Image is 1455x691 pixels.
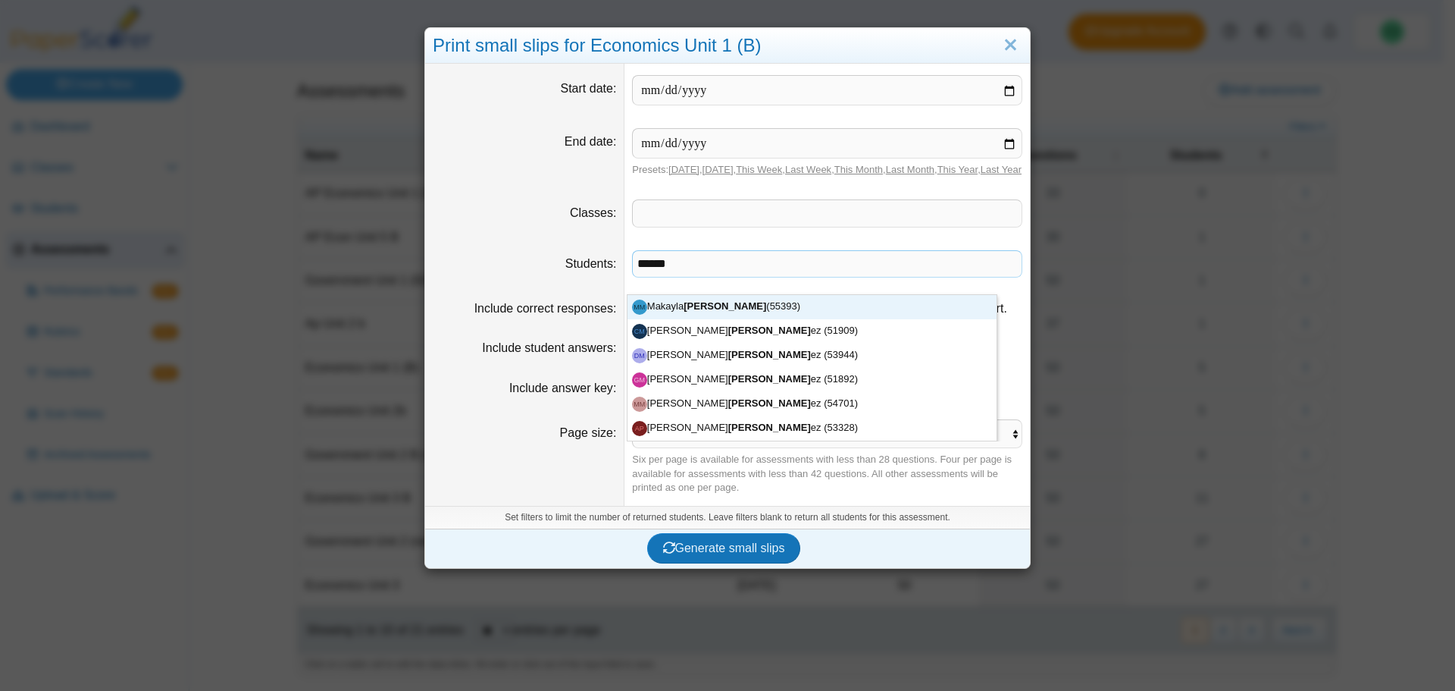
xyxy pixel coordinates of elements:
[663,542,785,554] span: Generate small slips
[425,506,1030,529] div: Set filters to limit the number of returned students. Leave filters blank to return all students ...
[728,397,811,409] strong: [PERSON_NAME]
[728,373,811,385] strong: [PERSON_NAME]
[509,382,616,394] label: Include answer key
[634,304,645,311] span: Makayla Martin
[632,453,1022,495] div: Six per page is available for assessments with less than 28 questions. Four per page is available...
[728,422,811,433] strong: [PERSON_NAME]
[886,164,934,175] a: Last Month
[482,341,616,354] label: Include student answers
[632,163,1022,177] div: Presets: , , , , , , ,
[728,349,811,360] strong: [PERSON_NAME]
[635,426,644,432] span: Andy Palacios Martinez
[834,164,883,175] a: This Month
[937,164,978,175] a: This Year
[728,325,811,336] strong: [PERSON_NAME]
[474,302,617,315] label: Include correct responses
[561,82,617,95] label: Start date
[627,392,997,416] div: [PERSON_NAME] ez (54701)
[668,164,699,175] a: [DATE]
[736,164,782,175] a: This Week
[425,28,1030,64] div: Print small slips for Economics Unit 1 (B)
[565,135,617,148] label: End date
[632,199,1022,227] tags: ​
[627,295,997,319] div: Makayla (55393)
[684,300,766,312] strong: [PERSON_NAME]
[634,353,645,360] span: David Martinez
[565,257,617,270] label: Students
[999,33,1022,58] a: Close
[627,319,997,344] div: [PERSON_NAME] ez (51909)
[785,164,831,175] a: Last Week
[634,328,645,335] span: Carlos Martinez
[560,426,617,439] label: Page size
[634,377,646,384] span: Graciela Martinez
[702,164,734,175] a: [DATE]
[632,250,1022,278] tags: ​
[981,164,1022,175] a: Last Year
[627,344,997,368] div: [PERSON_NAME] ez (53944)
[647,533,801,564] button: Generate small slips
[570,206,616,219] label: Classes
[627,416,997,441] div: [PERSON_NAME] ez (53328)
[627,368,997,392] div: [PERSON_NAME] ez (51892)
[634,401,645,408] span: Miguel Martinez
